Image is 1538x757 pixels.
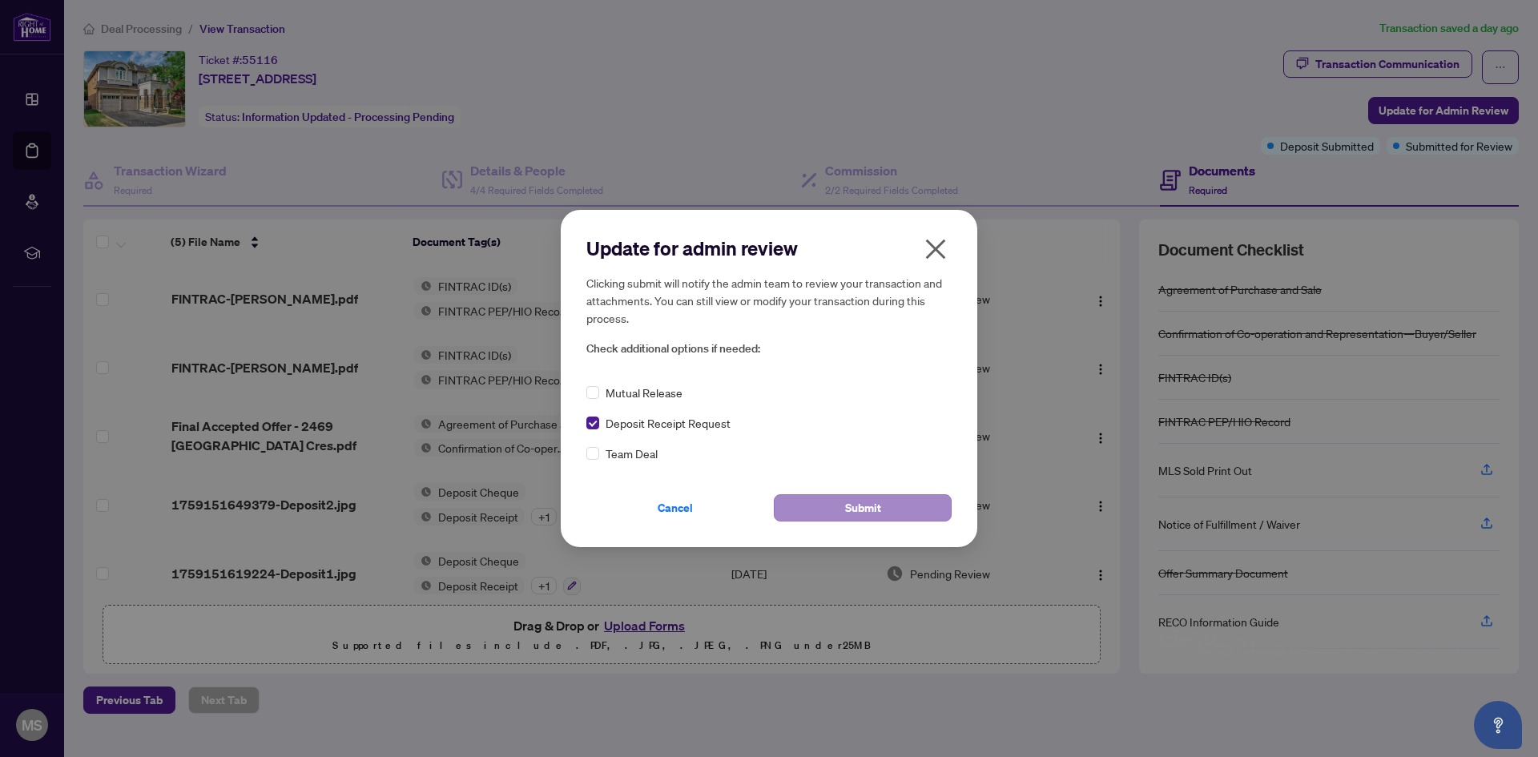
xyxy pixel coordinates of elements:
[606,384,682,401] span: Mutual Release
[774,494,952,521] button: Submit
[586,274,952,327] h5: Clicking submit will notify the admin team to review your transaction and attachments. You can st...
[606,445,658,462] span: Team Deal
[923,236,948,262] span: close
[658,495,693,521] span: Cancel
[586,340,952,358] span: Check additional options if needed:
[845,495,881,521] span: Submit
[606,414,731,432] span: Deposit Receipt Request
[586,494,764,521] button: Cancel
[1474,701,1522,749] button: Open asap
[586,236,952,261] h2: Update for admin review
